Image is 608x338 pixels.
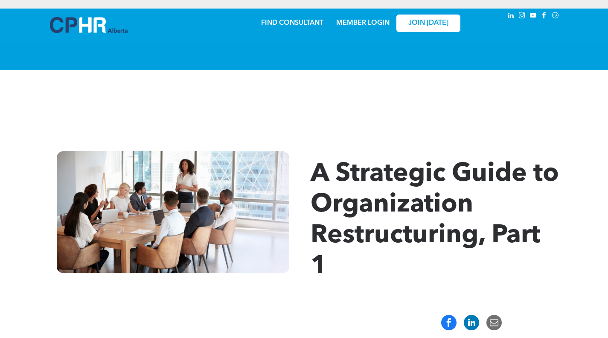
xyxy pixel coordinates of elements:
span: A Strategic Guide to Organization Restructuring, Part 1 [311,162,559,279]
a: linkedin [506,11,516,22]
a: instagram [518,11,527,22]
span: JOIN [DATE] [408,19,448,27]
a: youtube [529,11,538,22]
a: Social network [551,11,560,22]
img: A blue and white logo for cp alberta [50,17,128,33]
a: JOIN [DATE] [396,15,460,32]
a: FIND CONSULTANT [261,20,323,26]
a: MEMBER LOGIN [336,20,390,26]
a: facebook [540,11,549,22]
